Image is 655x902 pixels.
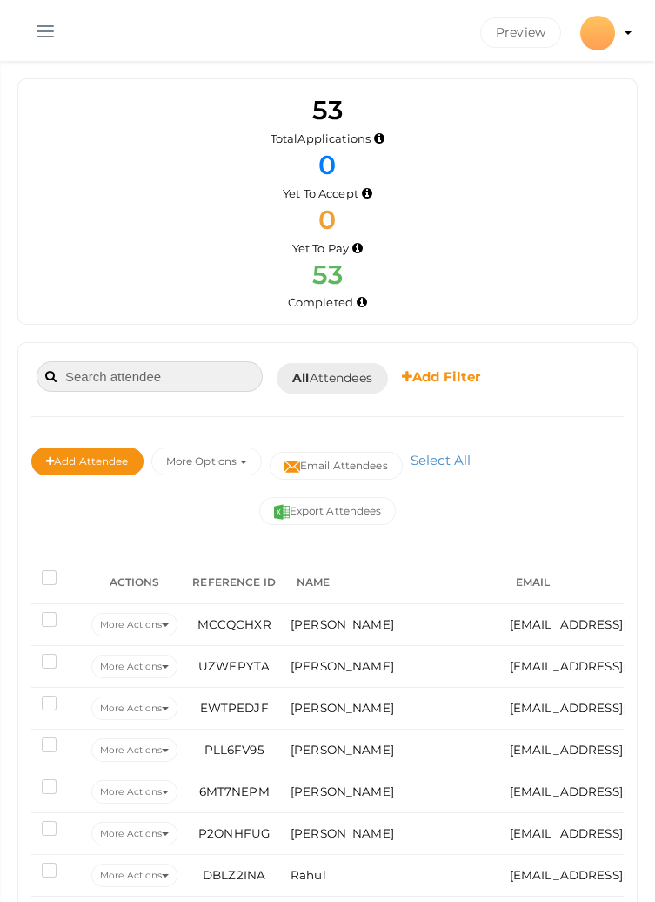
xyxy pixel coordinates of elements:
[270,452,403,480] button: Email Attendees
[199,784,270,798] span: 6MT7NEPM
[37,361,263,392] input: Search attendee
[197,617,271,631] span: MCCQCHXR
[374,134,384,144] i: Total number of applications
[288,295,353,309] span: Completed
[318,204,336,236] span: 0
[291,659,394,673] span: [PERSON_NAME]
[406,452,475,468] a: Select All
[292,369,372,387] span: Attendees
[283,186,358,200] span: Yet To Accept
[87,561,182,604] th: ACTIONS
[271,131,371,145] span: Total
[198,826,270,840] span: P2ONHFUG
[318,149,336,181] span: 0
[91,864,177,887] button: More Actions
[402,368,481,385] b: Add Filter
[292,370,309,386] b: All
[259,497,397,525] button: Export Attendees
[31,448,144,475] button: Add Attendee
[192,576,276,589] span: REFERENCE ID
[312,259,343,291] span: 53
[91,780,177,804] button: More Actions
[291,617,394,631] span: [PERSON_NAME]
[291,784,394,798] span: [PERSON_NAME]
[357,298,367,307] i: Accepted and completed payment succesfully
[203,868,265,882] span: DBLZ2INA
[297,131,371,145] span: Applications
[291,743,394,757] span: [PERSON_NAME]
[362,189,372,199] i: Yet to be accepted by organizer
[480,17,561,48] button: Preview
[352,244,363,253] i: Accepted by organizer and yet to make payment
[91,738,177,762] button: More Actions
[291,701,394,715] span: [PERSON_NAME]
[291,868,326,882] span: Rahul
[91,613,177,636] button: More Actions
[91,655,177,678] button: More Actions
[204,743,264,757] span: PLL6FV95
[292,241,349,255] span: Yet To Pay
[274,504,290,520] img: excel.svg
[198,659,270,673] span: UZWEPYTA
[286,561,505,604] th: NAME
[91,697,177,720] button: More Actions
[291,826,394,840] span: [PERSON_NAME]
[151,448,262,475] button: More Options
[200,701,269,715] span: EWTPEDJF
[312,94,343,126] span: 53
[284,459,300,475] img: mail-filled.svg
[91,822,177,845] button: More Actions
